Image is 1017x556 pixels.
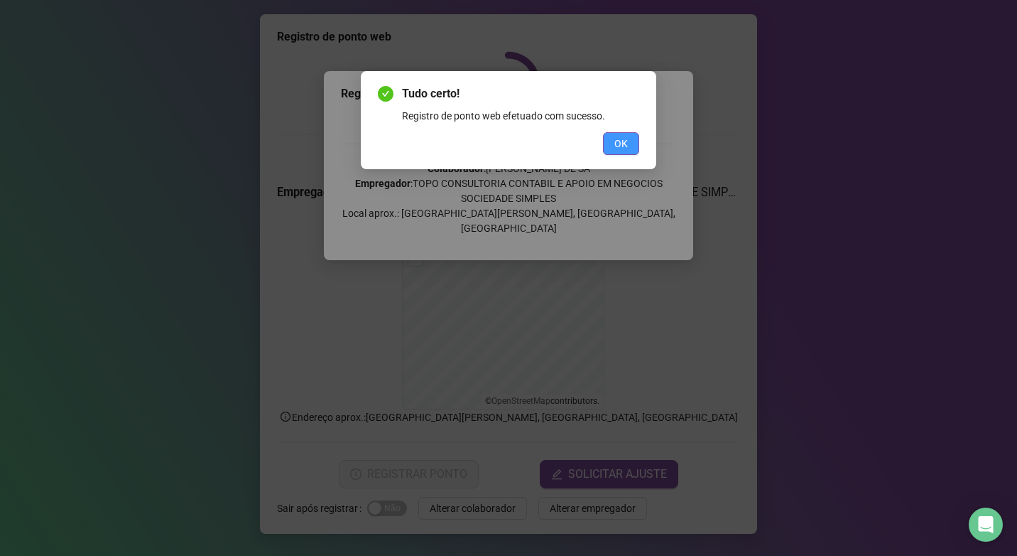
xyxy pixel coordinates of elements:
div: Open Intercom Messenger [969,508,1003,542]
span: OK [614,136,628,151]
div: Registro de ponto web efetuado com sucesso. [402,108,639,124]
button: OK [603,132,639,155]
span: Tudo certo! [402,85,639,102]
span: check-circle [378,86,393,102]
